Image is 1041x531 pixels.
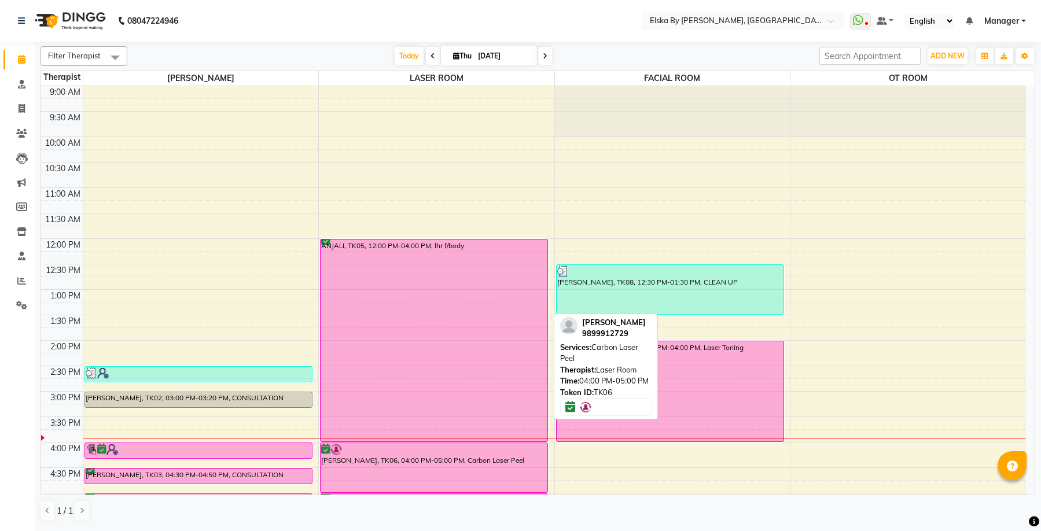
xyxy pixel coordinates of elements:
[555,71,790,86] span: FACIAL ROOM
[790,71,1026,86] span: OT ROOM
[560,376,579,385] span: Time:
[450,51,474,60] span: Thu
[47,86,83,98] div: 9:00 AM
[48,290,83,302] div: 1:00 PM
[85,469,312,484] div: [PERSON_NAME], TK03, 04:30 PM-04:50 PM, CONSULTATION
[43,213,83,226] div: 11:30 AM
[30,5,109,37] img: logo
[43,239,83,251] div: 12:00 PM
[83,71,319,86] span: [PERSON_NAME]
[560,365,596,374] span: Therapist:
[43,163,83,175] div: 10:30 AM
[557,265,783,314] div: [PERSON_NAME], TK08, 12:30 PM-01:30 PM, CLEAN UP
[560,342,591,352] span: Services:
[930,51,965,60] span: ADD NEW
[582,318,646,327] span: [PERSON_NAME]
[85,367,312,382] div: [PERSON_NAME], TK13, 02:30 PM-02:50 PM, CONSULTATION
[57,505,73,517] span: 1 / 1
[557,341,783,441] div: [PERSON_NAME], TK07, 02:00 PM-04:00 PM, Laser Toning
[48,51,101,60] span: Filter Therapist
[41,71,83,83] div: Therapist
[43,264,83,276] div: 12:30 PM
[321,443,547,492] div: [PERSON_NAME], TK06, 04:00 PM-05:00 PM, Carbon Laser Peel
[395,47,424,65] span: Today
[560,317,577,334] img: profile
[47,112,83,124] div: 9:30 AM
[582,328,646,340] div: 9899912729
[560,375,652,387] div: 04:00 PM-05:00 PM
[48,392,83,404] div: 3:00 PM
[43,137,83,149] div: 10:00 AM
[43,188,83,200] div: 11:00 AM
[560,342,638,363] span: Carbon Laser Peel
[560,387,652,399] div: TK06
[127,5,178,37] b: 08047224946
[48,315,83,327] div: 1:30 PM
[560,364,652,376] div: Laser Room
[819,47,921,65] input: Search Appointment
[48,341,83,353] div: 2:00 PM
[560,388,594,397] span: Token ID:
[321,239,547,441] div: ANJALI, TK05, 12:00 PM-04:00 PM, lhr f/body
[48,417,83,429] div: 3:30 PM
[984,15,1019,27] span: Manager
[48,366,83,378] div: 2:30 PM
[474,47,532,65] input: 2025-09-04
[48,493,83,506] div: 5:00 PM
[319,71,554,86] span: LASER ROOM
[85,443,312,458] div: [PERSON_NAME], TK10, 04:00 PM-04:20 PM, CONSULTATION
[85,494,312,509] div: [PERSON_NAME], TK01, 05:00 PM-05:20 PM, CONSULTATION
[85,392,312,407] div: [PERSON_NAME], TK02, 03:00 PM-03:20 PM, CONSULTATION
[928,48,968,64] button: ADD NEW
[48,443,83,455] div: 4:00 PM
[48,468,83,480] div: 4:30 PM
